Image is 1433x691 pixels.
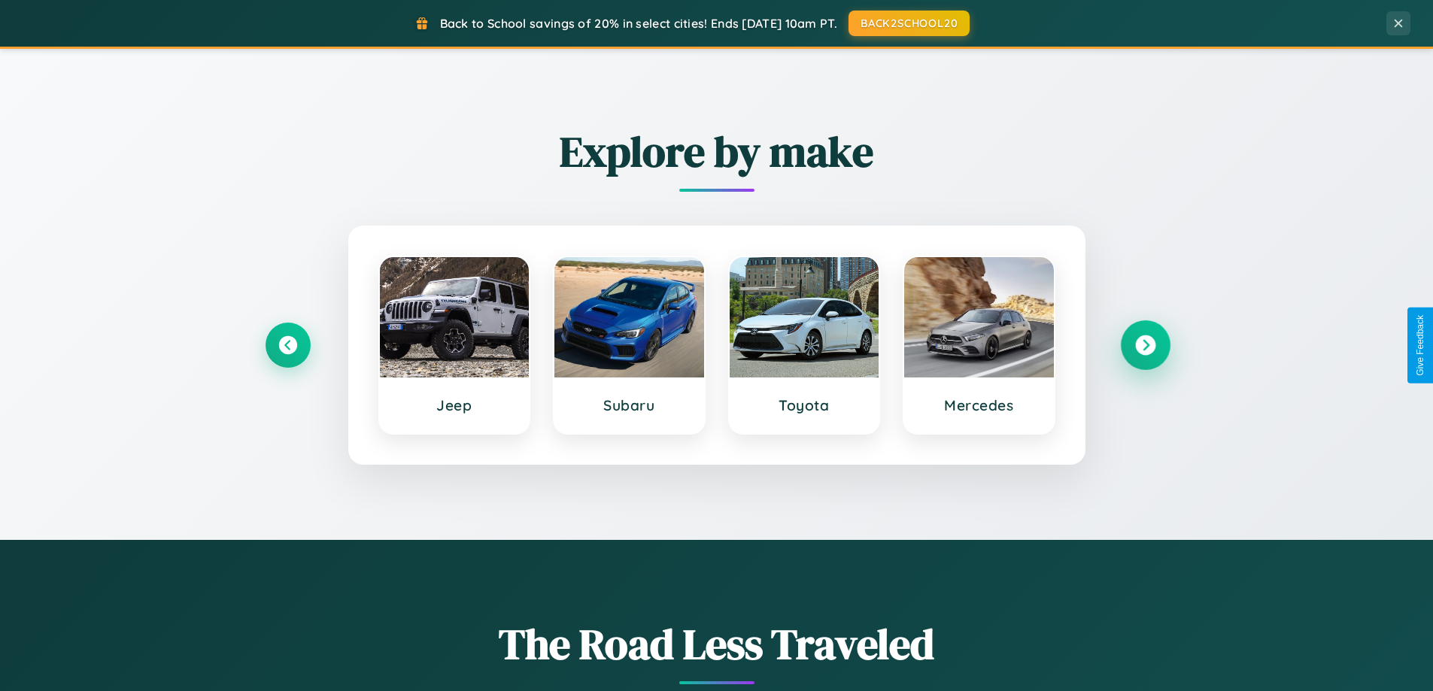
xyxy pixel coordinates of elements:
[266,615,1168,673] h1: The Road Less Traveled
[266,123,1168,180] h2: Explore by make
[745,396,864,414] h3: Toyota
[569,396,689,414] h3: Subaru
[395,396,515,414] h3: Jeep
[440,16,837,31] span: Back to School savings of 20% in select cities! Ends [DATE] 10am PT.
[919,396,1039,414] h3: Mercedes
[849,11,970,36] button: BACK2SCHOOL20
[1415,315,1425,376] div: Give Feedback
